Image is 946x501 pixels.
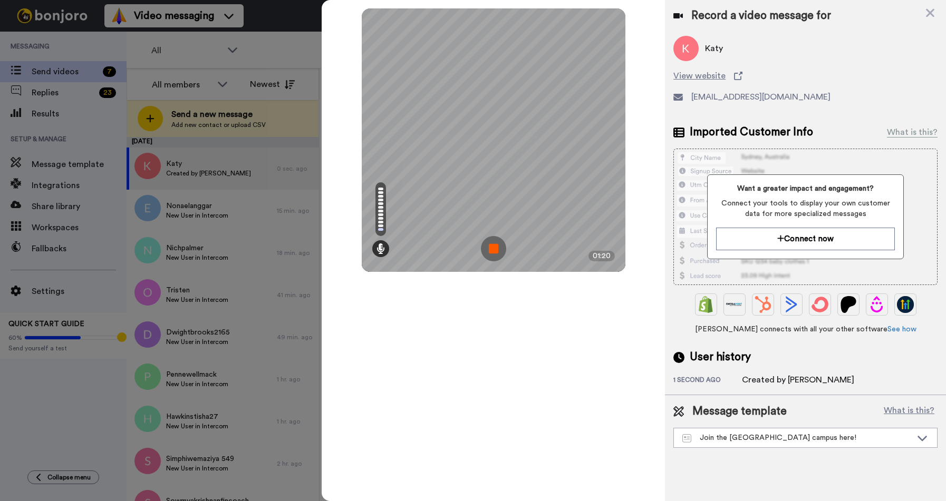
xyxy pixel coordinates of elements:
[755,296,771,313] img: Hubspot
[690,349,751,365] span: User history
[812,296,828,313] img: ConvertKit
[673,376,742,386] div: 1 second ago
[588,251,615,261] div: 01:20
[682,434,691,443] img: Message-temps.svg
[868,296,885,313] img: Drip
[716,198,895,219] span: Connect your tools to display your own customer data for more specialized messages
[673,324,938,335] span: [PERSON_NAME] connects with all your other software
[897,296,914,313] img: GoHighLevel
[690,124,813,140] span: Imported Customer Info
[783,296,800,313] img: ActiveCampaign
[742,374,854,386] div: Created by [PERSON_NAME]
[481,236,506,261] img: ic_record_stop.svg
[673,70,938,82] a: View website
[887,126,938,139] div: What is this?
[691,91,831,103] span: [EMAIL_ADDRESS][DOMAIN_NAME]
[673,70,726,82] span: View website
[682,433,912,443] div: Join the [GEOGRAPHIC_DATA] campus here!
[716,183,895,194] span: Want a greater impact and engagement?
[881,404,938,419] button: What is this?
[726,296,743,313] img: Ontraport
[698,296,715,313] img: Shopify
[692,404,787,419] span: Message template
[716,228,895,250] button: Connect now
[840,296,857,313] img: Patreon
[887,326,916,333] a: See how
